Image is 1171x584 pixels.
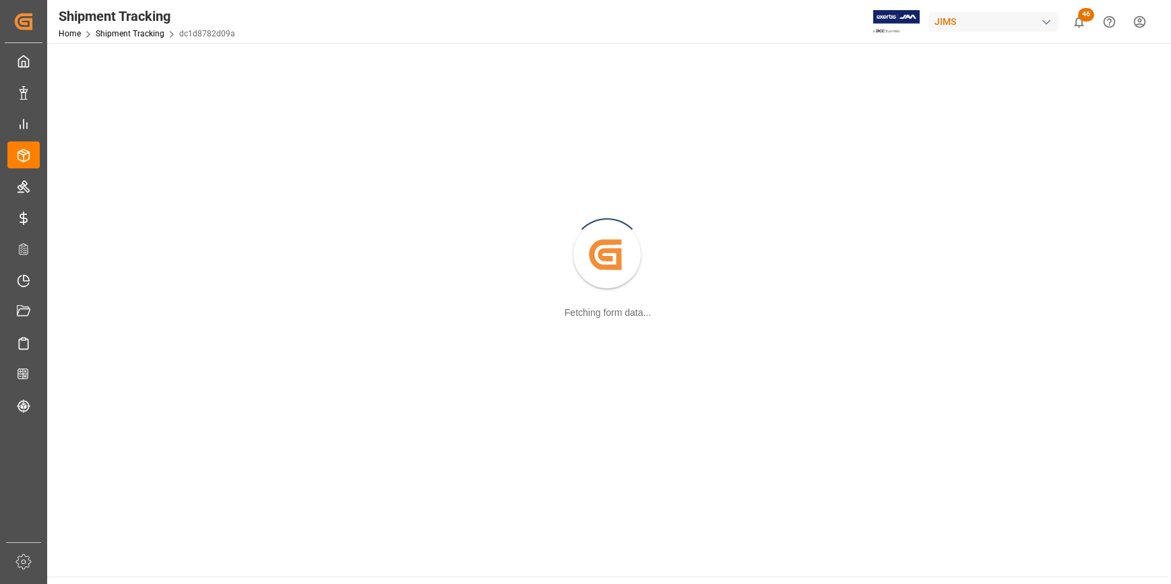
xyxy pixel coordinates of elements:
[929,12,1058,32] div: JIMS
[1094,7,1125,37] button: Help Center
[929,9,1064,34] button: JIMS
[59,29,81,38] a: Home
[1064,7,1094,37] button: show 46 new notifications
[59,6,235,26] div: Shipment Tracking
[1078,8,1094,22] span: 46
[873,10,920,34] img: Exertis%20JAM%20-%20Email%20Logo.jpg_1722504956.jpg
[96,29,164,38] a: Shipment Tracking
[565,306,651,320] div: Fetching form data...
